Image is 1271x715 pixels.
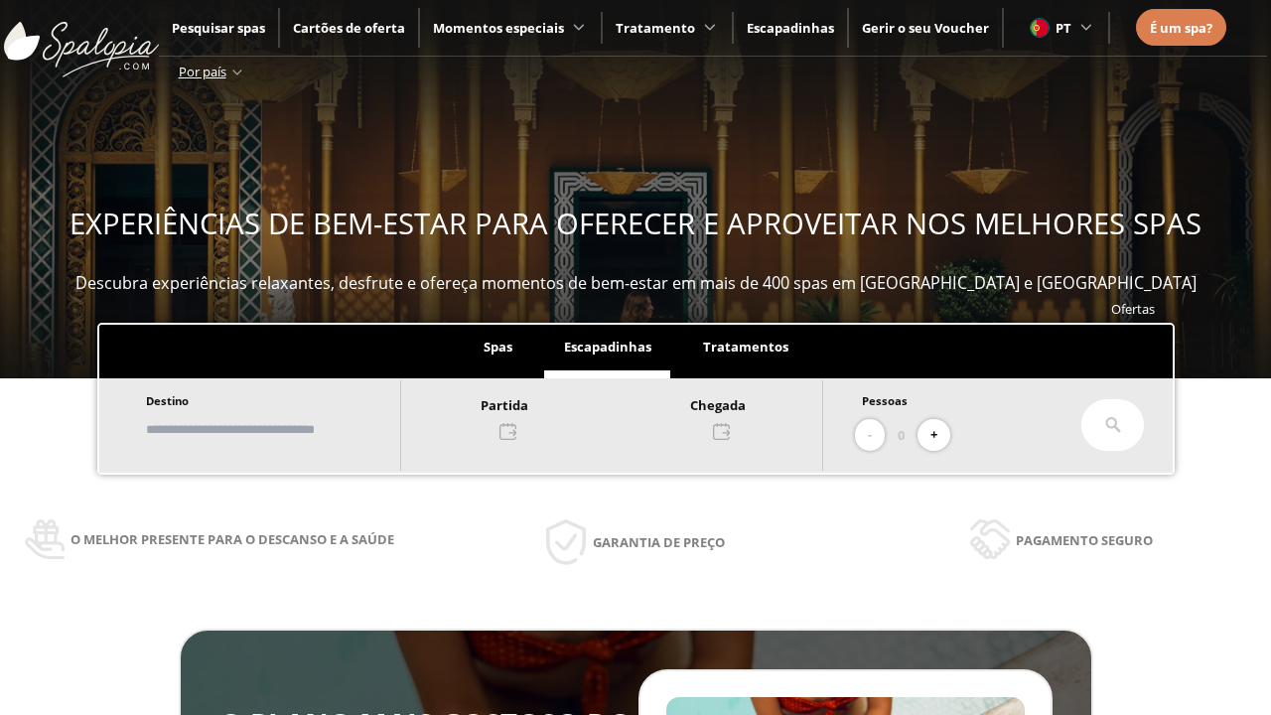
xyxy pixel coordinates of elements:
[855,419,885,452] button: -
[747,19,834,37] a: Escapadinhas
[1111,300,1155,318] a: Ofertas
[862,19,989,37] a: Gerir o seu Voucher
[1150,19,1212,37] span: É um spa?
[70,204,1201,243] span: EXPERIÊNCIAS DE BEM-ESTAR PARA OFERECER E APROVEITAR NOS MELHORES SPAS
[293,19,405,37] a: Cartões de oferta
[862,393,908,408] span: Pessoas
[172,19,265,37] a: Pesquisar spas
[564,338,651,356] span: Escapadinhas
[146,393,189,408] span: Destino
[918,419,950,452] button: +
[75,272,1197,294] span: Descubra experiências relaxantes, desfrute e ofereça momentos de bem-estar em mais de 400 spas em...
[71,528,394,550] span: O melhor presente para o descanso e a saúde
[703,338,788,356] span: Tratamentos
[593,531,725,553] span: Garantia de preço
[1016,529,1153,551] span: Pagamento seguro
[898,424,905,446] span: 0
[179,63,226,80] span: Por país
[1150,17,1212,39] a: É um spa?
[4,2,159,77] img: ImgLogoSpalopia.BvClDcEz.svg
[484,338,512,356] span: Spas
